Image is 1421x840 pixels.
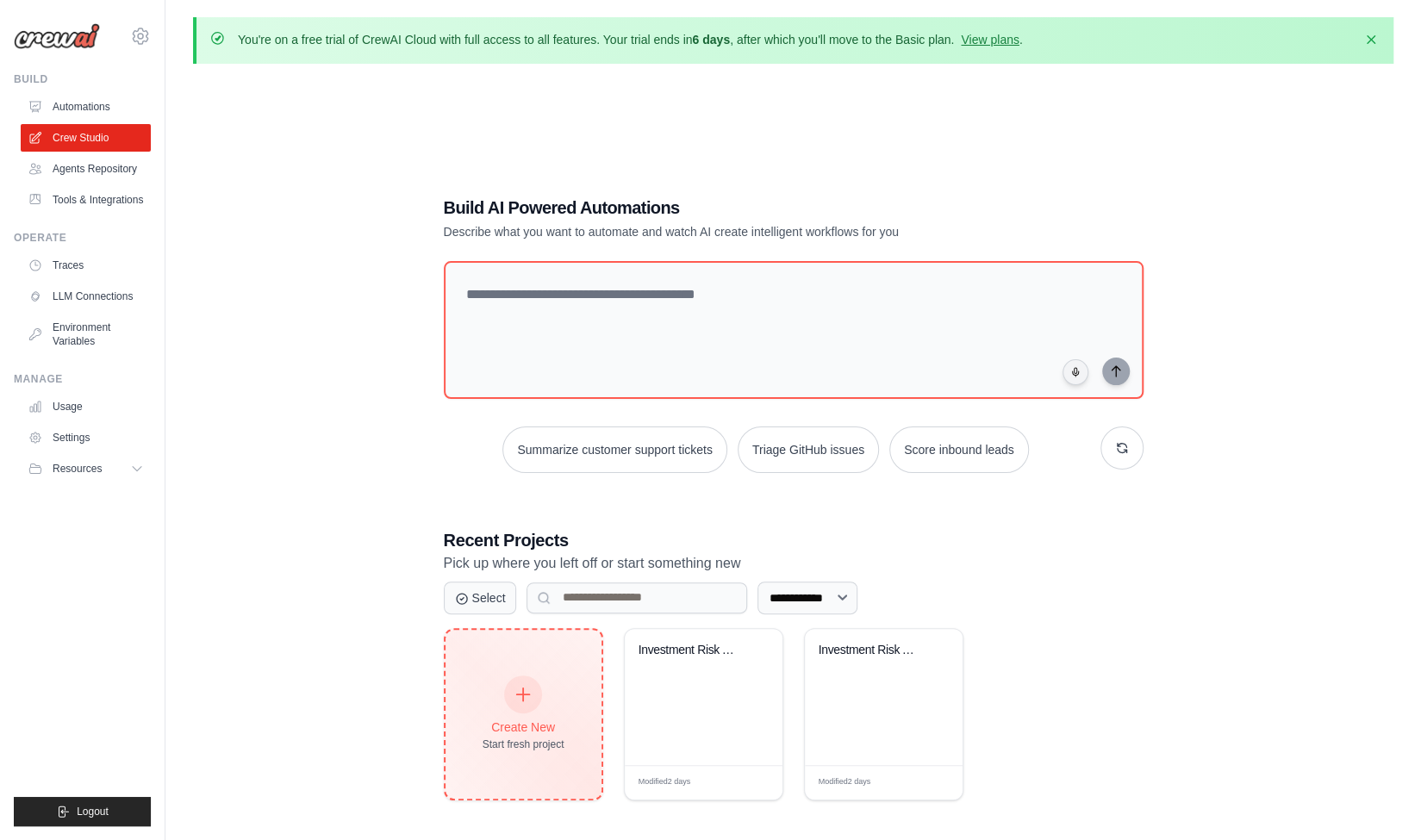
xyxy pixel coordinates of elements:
a: Usage [21,393,151,420]
a: Crew Studio [21,124,151,152]
a: View plans [961,33,1019,47]
a: LLM Connections [21,283,151,310]
span: Logout [77,805,109,818]
span: Edit [921,776,936,789]
a: Tools & Integrations [21,186,151,214]
button: Select [444,582,517,614]
strong: 6 days [692,33,730,47]
div: Build [14,72,151,86]
span: Modified 2 days [819,776,871,788]
p: Describe what you want to automate and watch AI create intelligent workflows for you [444,223,1023,240]
h1: Build AI Powered Automations [444,196,1023,220]
a: Settings [21,424,151,451]
a: Environment Variables [21,314,151,355]
p: Pick up where you left off or start something new [444,552,1144,575]
span: Resources [53,462,102,476]
button: Resources [21,455,151,482]
div: Investment Risk Analysis Crew [819,643,923,658]
a: Automations [21,93,151,121]
div: Manage [14,372,151,386]
button: Get new suggestions [1100,426,1144,470]
p: You're on a free trial of CrewAI Cloud with full access to all features. Your trial ends in , aft... [238,31,1023,48]
span: Modified 2 days [639,776,691,788]
button: Click to speak your automation idea [1063,359,1088,385]
div: Operate [14,231,151,245]
div: Create New [483,719,564,736]
button: Summarize customer support tickets [502,426,726,473]
button: Triage GitHub issues [738,426,879,473]
h3: Recent Projects [444,528,1144,552]
button: Logout [14,797,151,826]
div: Investment Risk Analysis Crew [639,643,743,658]
a: Traces [21,252,151,279]
div: Start fresh project [483,737,564,751]
button: Score inbound leads [889,426,1029,473]
img: Logo [14,23,100,49]
span: Edit [741,776,756,789]
a: Agents Repository [21,155,151,183]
